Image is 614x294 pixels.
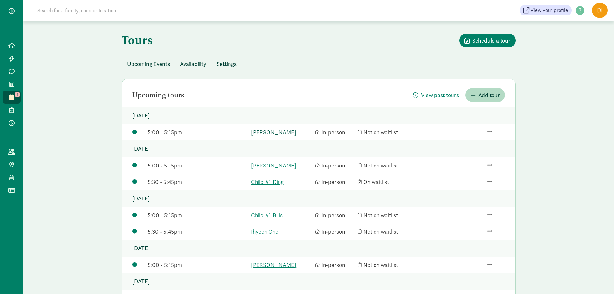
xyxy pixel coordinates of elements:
[472,36,511,45] span: Schedule a tour
[122,273,515,290] p: [DATE]
[122,190,515,207] p: [DATE]
[358,227,418,236] div: Not on waitlist
[315,161,355,170] div: In-person
[251,177,311,186] a: Child #1 Ding
[358,128,418,137] div: Not on waitlist
[251,227,311,236] a: Ihyeon Cho
[582,263,614,294] iframe: Chat Widget
[478,91,500,99] span: Add tour
[15,92,20,97] span: 4
[465,88,505,102] button: Add tour
[251,260,311,269] a: [PERSON_NAME]
[251,161,311,170] a: [PERSON_NAME]
[315,128,355,137] div: In-person
[122,34,153,46] h1: Tours
[148,128,248,137] div: 5:00 - 5:15pm
[358,211,418,219] div: Not on waitlist
[315,227,355,236] div: In-person
[132,91,184,99] h2: Upcoming tours
[122,107,515,124] p: [DATE]
[531,6,568,14] span: View your profile
[148,260,248,269] div: 5:00 - 5:15pm
[358,177,418,186] div: On waitlist
[180,59,206,68] span: Availability
[3,91,21,104] a: 4
[315,211,355,219] div: In-person
[407,88,464,102] button: View past tours
[148,211,248,219] div: 5:00 - 5:15pm
[122,57,175,71] button: Upcoming Events
[148,227,248,236] div: 5:30 - 5:45pm
[251,128,311,137] a: [PERSON_NAME]
[148,161,248,170] div: 5:00 - 5:15pm
[358,161,418,170] div: Not on waitlist
[358,260,418,269] div: Not on waitlist
[211,57,242,71] button: Settings
[459,34,516,47] button: Schedule a tour
[148,177,248,186] div: 5:30 - 5:45pm
[175,57,211,71] button: Availability
[421,91,459,99] span: View past tours
[315,177,355,186] div: In-person
[520,5,572,15] a: View your profile
[122,140,515,157] p: [DATE]
[315,260,355,269] div: In-person
[127,59,170,68] span: Upcoming Events
[251,211,311,219] a: Child #1 Bills
[217,59,237,68] span: Settings
[122,240,515,257] p: [DATE]
[34,4,214,17] input: Search for a family, child or location
[407,92,464,99] a: View past tours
